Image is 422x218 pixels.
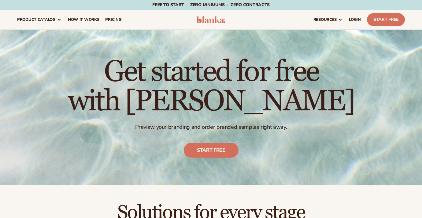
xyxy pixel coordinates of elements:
[68,124,354,131] p: Preview your branding and order branded samples right away.
[65,10,102,29] a: How It Works
[313,17,337,22] span: resources
[346,10,364,29] a: LOGIN
[310,10,346,29] a: resources
[349,17,361,22] span: LOGIN
[105,17,121,22] span: pricing
[152,2,270,8] span: Free to start · ZERO minimums · ZERO contracts
[367,13,405,26] a: Start Free
[68,17,99,22] span: How It Works
[68,57,354,116] h1: Get started for free with [PERSON_NAME]
[102,10,124,29] a: pricing
[184,143,239,158] a: Start free
[17,17,56,22] span: product catalog
[14,10,65,29] a: product catalog
[197,16,225,23] img: logo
